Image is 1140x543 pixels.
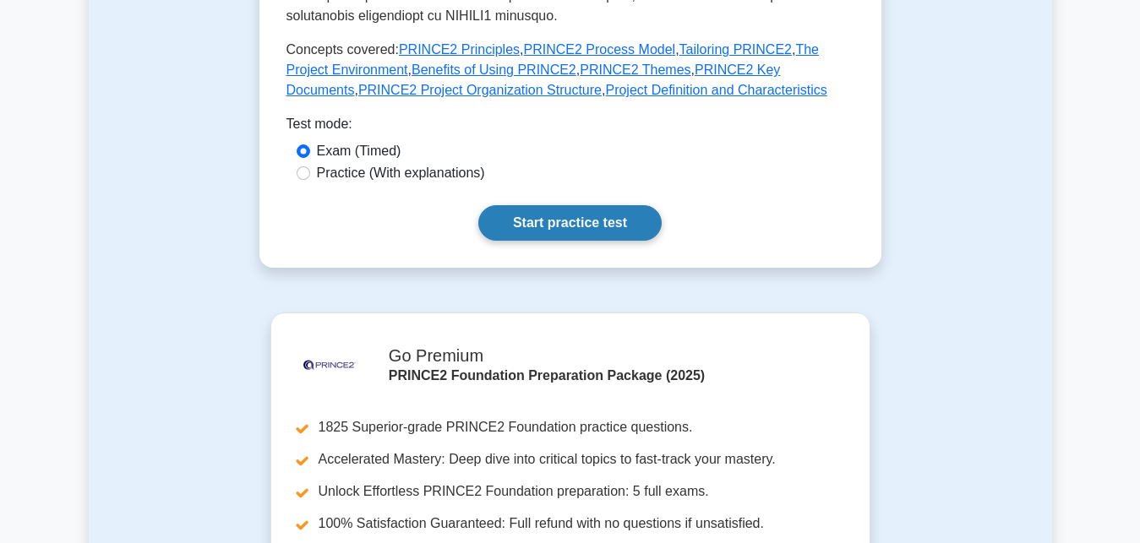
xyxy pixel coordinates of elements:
a: PRINCE2 Principles [399,42,520,57]
a: PRINCE2 Themes [580,62,690,77]
p: Concepts covered: , , , , , , , , [286,40,854,100]
a: Project Definition and Characteristics [605,83,826,97]
a: Start practice test [478,205,662,241]
label: Exam (Timed) [317,141,401,161]
label: Practice (With explanations) [317,163,485,183]
a: PRINCE2 Process Model [524,42,676,57]
a: Benefits of Using PRINCE2 [412,62,576,77]
a: PRINCE2 Project Organization Structure [358,83,602,97]
div: Test mode: [286,114,854,141]
a: The Project Environment [286,42,820,77]
a: Tailoring PRINCE2 [679,42,792,57]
